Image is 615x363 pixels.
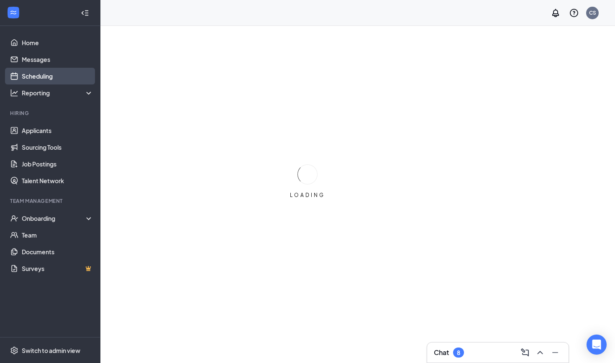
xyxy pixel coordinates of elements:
button: ComposeMessage [518,346,532,359]
div: CS [589,9,596,16]
div: 8 [457,349,460,356]
a: SurveysCrown [22,260,93,277]
a: Applicants [22,122,93,139]
div: Switch to admin view [22,346,80,355]
svg: QuestionInfo [569,8,579,18]
svg: Collapse [81,9,89,17]
h3: Chat [434,348,449,357]
svg: ComposeMessage [520,348,530,358]
svg: UserCheck [10,214,18,222]
div: LOADING [287,192,328,199]
a: Home [22,34,93,51]
div: Hiring [10,110,92,117]
a: Job Postings [22,156,93,172]
svg: Notifications [551,8,561,18]
div: Team Management [10,197,92,205]
a: Scheduling [22,68,93,84]
svg: Settings [10,346,18,355]
svg: Minimize [550,348,560,358]
svg: Analysis [10,89,18,97]
div: Onboarding [22,214,86,222]
a: Messages [22,51,93,68]
a: Team [22,227,93,243]
a: Sourcing Tools [22,139,93,156]
a: Documents [22,243,93,260]
a: Talent Network [22,172,93,189]
button: Minimize [548,346,562,359]
div: Reporting [22,89,94,97]
svg: WorkstreamLogo [9,8,18,17]
svg: ChevronUp [535,348,545,358]
div: Open Intercom Messenger [587,335,607,355]
button: ChevronUp [533,346,547,359]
